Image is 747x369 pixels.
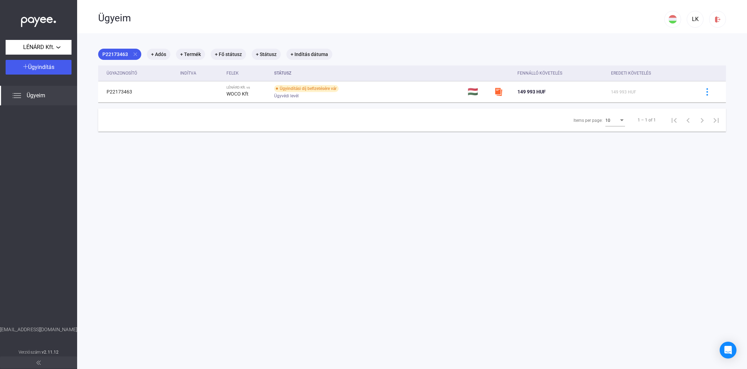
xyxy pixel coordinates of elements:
[176,49,205,60] mat-chip: + Termék
[226,91,249,97] strong: WOCO Kft
[107,69,175,77] div: Ügyazonosító
[211,49,246,60] mat-chip: + Fő státusz
[611,69,651,77] div: Eredeti követelés
[21,13,56,27] img: white-payee-white-dot.svg
[667,113,681,127] button: First page
[6,40,72,55] button: LÉNÁRD Kft.
[107,69,137,77] div: Ügyazonosító
[98,49,141,60] mat-chip: P22173463
[36,361,41,365] img: arrow-double-left-grey.svg
[695,113,709,127] button: Next page
[98,81,177,102] td: P22173463
[147,49,170,60] mat-chip: + Adós
[6,60,72,75] button: Ügyindítás
[274,92,299,100] span: Ügyvédi levél
[252,49,281,60] mat-chip: + Státusz
[517,89,546,95] span: 149 993 HUF
[517,69,605,77] div: Fennálló követelés
[681,113,695,127] button: Previous page
[714,16,721,23] img: logout-red
[180,69,196,77] div: Indítva
[494,88,503,96] img: szamlazzhu-mini
[226,69,269,77] div: Felek
[664,11,681,28] button: HU
[132,51,138,57] mat-icon: close
[611,90,636,95] span: 149 993 HUF
[573,116,603,125] div: Items per page:
[720,342,736,358] div: Open Intercom Messenger
[180,69,221,77] div: Indítva
[27,91,45,100] span: Ügyeim
[23,43,54,51] span: LÉNÁRD Kft.
[709,113,723,127] button: Last page
[274,85,339,92] div: Ügyindítási díj befizetésére vár
[638,116,656,124] div: 1 – 1 of 1
[42,350,59,355] strong: v2.11.12
[13,91,21,100] img: list.svg
[465,81,491,102] td: 🇭🇺
[668,15,677,23] img: HU
[704,88,711,96] img: more-blue
[28,64,54,70] span: Ügyindítás
[98,12,664,24] div: Ügyeim
[689,15,701,23] div: LK
[517,69,562,77] div: Fennálló követelés
[687,11,704,28] button: LK
[226,69,239,77] div: Felek
[271,65,465,81] th: Státusz
[700,84,714,99] button: more-blue
[605,118,610,123] span: 10
[23,64,28,69] img: plus-white.svg
[709,11,726,28] button: logout-red
[611,69,691,77] div: Eredeti követelés
[605,116,625,124] mat-select: Items per page:
[286,49,332,60] mat-chip: + Indítás dátuma
[226,85,269,90] div: LÉNÁRD Kft. vs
